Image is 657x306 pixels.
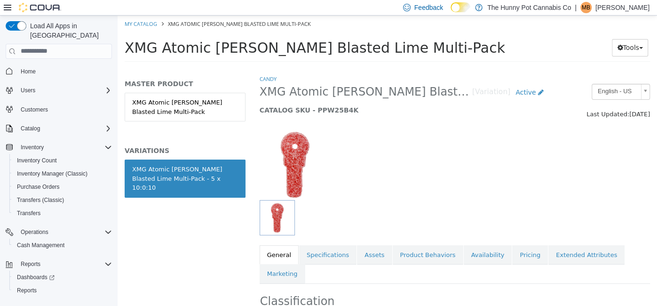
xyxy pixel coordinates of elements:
[2,64,116,78] button: Home
[9,239,116,252] button: Cash Management
[17,242,64,249] span: Cash Management
[2,141,116,154] button: Inventory
[7,24,388,40] span: XMG Atomic [PERSON_NAME] Blasted Lime Multi-Pack
[17,85,39,96] button: Users
[487,2,571,13] p: The Hunny Pot Cannabis Co
[50,5,193,12] span: XMG Atomic [PERSON_NAME] Blasted Lime Multi-Pack
[512,95,532,102] span: [DATE]
[2,84,116,97] button: Users
[275,230,346,250] a: Product Behaviors
[13,208,112,219] span: Transfers
[239,230,274,250] a: Assets
[17,85,112,96] span: Users
[17,170,87,177] span: Inventory Manager (Classic)
[13,168,112,179] span: Inventory Manager (Classic)
[13,155,112,166] span: Inventory Count
[7,5,40,12] a: My Catalog
[21,87,35,94] span: Users
[17,123,44,134] button: Catalog
[355,73,393,81] small: [Variation]
[9,193,116,207] button: Transfers (Classic)
[142,249,188,268] a: Marketing
[13,272,112,283] span: Dashboards
[475,69,520,83] span: English - US
[142,69,355,84] span: XMG Atomic [PERSON_NAME] Blasted Lime Multi-Pack - 5 x 10:0:10
[2,225,116,239] button: Operations
[21,106,48,113] span: Customers
[13,194,68,206] a: Transfers (Classic)
[9,284,116,297] button: Reports
[9,167,116,180] button: Inventory Manager (Classic)
[13,155,61,166] a: Inventory Count
[9,271,116,284] a: Dashboards
[182,230,239,250] a: Specifications
[142,114,213,185] img: 150
[17,287,37,294] span: Reports
[21,228,48,236] span: Operations
[13,285,112,296] span: Reports
[469,95,512,102] span: Last Updated:
[414,3,443,12] span: Feedback
[17,104,52,115] a: Customers
[580,2,592,13] div: Mackenzie Brewitt
[17,157,57,164] span: Inventory Count
[15,149,120,177] div: XMG Atomic [PERSON_NAME] Blasted Lime Multi-Pack - 5 x 10:0:10
[13,168,91,179] a: Inventory Manager (Classic)
[19,3,61,12] img: Cova
[17,142,112,153] span: Inventory
[26,21,112,40] span: Load All Apps in [GEOGRAPHIC_DATA]
[2,258,116,271] button: Reports
[395,230,430,250] a: Pricing
[7,64,128,72] h5: MASTER PRODUCT
[7,77,128,106] a: XMG Atomic [PERSON_NAME] Blasted Lime Multi-Pack
[17,226,112,238] span: Operations
[595,2,649,13] p: [PERSON_NAME]
[17,274,55,281] span: Dashboards
[17,258,112,270] span: Reports
[17,142,47,153] button: Inventory
[17,66,40,77] a: Home
[2,103,116,116] button: Customers
[13,208,44,219] a: Transfers
[13,181,112,193] span: Purchase Orders
[17,258,44,270] button: Reports
[13,285,40,296] a: Reports
[142,90,431,99] h5: CATALOG SKU - PPW25B4K
[142,230,181,250] a: General
[575,2,577,13] p: |
[431,230,507,250] a: Extended Attributes
[474,68,532,84] a: English - US
[21,144,44,151] span: Inventory
[13,240,112,251] span: Cash Management
[13,181,63,193] a: Purchase Orders
[9,207,116,220] button: Transfers
[13,272,58,283] a: Dashboards
[142,60,159,67] a: Candy
[17,209,40,217] span: Transfers
[13,194,112,206] span: Transfers (Classic)
[451,2,470,12] input: Dark Mode
[17,183,60,191] span: Purchase Orders
[398,73,418,81] span: Active
[17,196,64,204] span: Transfers (Classic)
[21,125,40,132] span: Catalog
[346,230,395,250] a: Availability
[21,260,40,268] span: Reports
[451,12,451,13] span: Dark Mode
[2,122,116,135] button: Catalog
[582,2,590,13] span: MB
[13,240,68,251] a: Cash Management
[17,65,112,77] span: Home
[21,68,36,75] span: Home
[142,279,532,293] h2: Classification
[7,131,128,139] h5: VARIATIONS
[17,123,112,134] span: Catalog
[494,24,530,41] button: Tools
[17,226,52,238] button: Operations
[17,104,112,115] span: Customers
[9,154,116,167] button: Inventory Count
[9,180,116,193] button: Purchase Orders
